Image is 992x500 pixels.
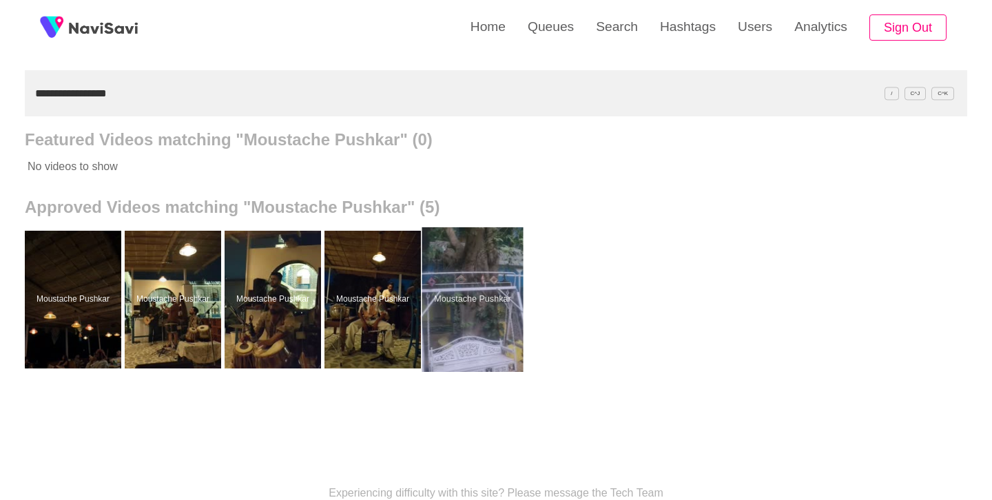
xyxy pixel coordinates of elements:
p: Experiencing difficulty with this site? Please message the Tech Team [329,487,663,499]
p: No videos to show [25,149,873,184]
img: fireSpot [69,21,138,34]
button: Sign Out [869,14,947,41]
a: Moustache PushkarMoustache Pushkar [225,231,324,368]
a: Moustache PushkarMoustache Pushkar [25,231,125,368]
a: Moustache PushkarMoustache Pushkar [125,231,225,368]
a: Moustache PushkarMoustache Pushkar [424,231,524,368]
span: C^K [931,87,954,100]
a: Moustache PushkarMoustache Pushkar [324,231,424,368]
h2: Approved Videos matching "Moustache Pushkar" (5) [25,198,967,217]
span: / [885,87,898,100]
img: fireSpot [34,10,69,45]
h2: Featured Videos matching "Moustache Pushkar" (0) [25,130,967,149]
span: C^J [905,87,927,100]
